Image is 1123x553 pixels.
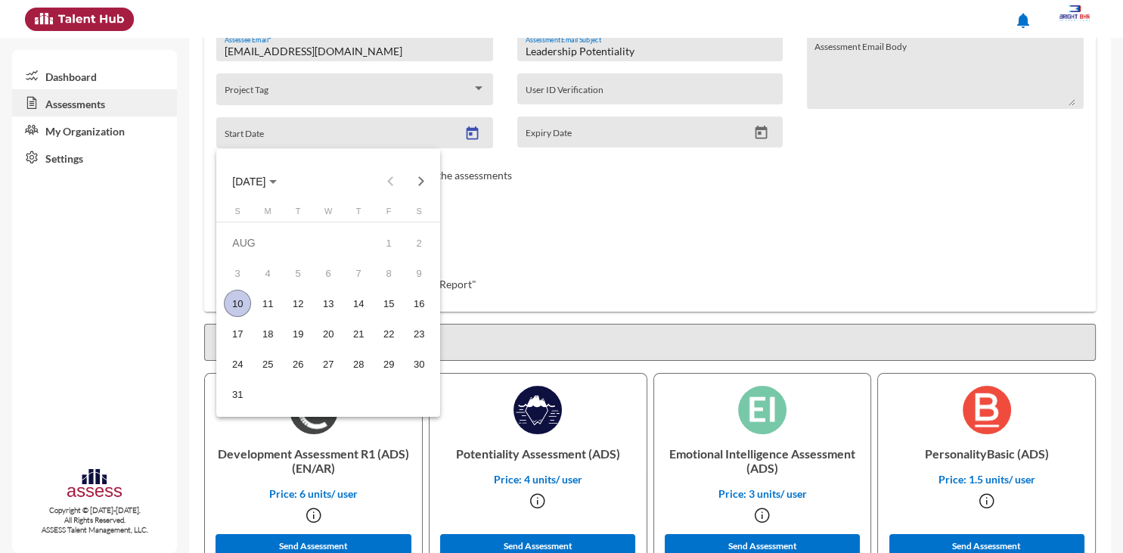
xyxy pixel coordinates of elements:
[405,259,433,287] div: 9
[224,259,251,287] div: 3
[313,258,343,288] td: August 6, 2025
[315,350,342,377] div: 27
[284,350,312,377] div: 26
[283,349,313,379] td: August 26, 2025
[315,320,342,347] div: 20
[405,350,433,377] div: 30
[222,207,253,222] th: Sunday
[374,288,404,318] td: August 15, 2025
[343,258,374,288] td: August 7, 2025
[404,349,434,379] td: August 30, 2025
[405,320,433,347] div: 23
[374,349,404,379] td: August 29, 2025
[224,350,251,377] div: 24
[222,379,253,409] td: August 31, 2025
[404,318,434,349] td: August 23, 2025
[222,288,253,318] td: August 10, 2025
[283,258,313,288] td: August 5, 2025
[284,320,312,347] div: 19
[283,207,313,222] th: Tuesday
[376,166,406,196] button: Previous month
[345,320,372,347] div: 21
[375,350,402,377] div: 29
[284,259,312,287] div: 5
[345,350,372,377] div: 28
[222,258,253,288] td: August 3, 2025
[375,320,402,347] div: 22
[253,349,283,379] td: August 25, 2025
[405,229,433,256] div: 2
[404,207,434,222] th: Saturday
[224,290,251,317] div: 10
[254,350,281,377] div: 25
[405,290,433,317] div: 16
[253,318,283,349] td: August 18, 2025
[222,318,253,349] td: August 17, 2025
[406,166,436,196] button: Next month
[313,318,343,349] td: August 20, 2025
[315,259,342,287] div: 6
[224,381,251,408] div: 31
[254,290,281,317] div: 11
[374,318,404,349] td: August 22, 2025
[284,290,312,317] div: 12
[375,259,402,287] div: 8
[315,290,342,317] div: 13
[224,320,251,347] div: 17
[345,290,372,317] div: 14
[232,176,265,188] span: [DATE]
[374,207,404,222] th: Friday
[283,318,313,349] td: August 19, 2025
[375,290,402,317] div: 15
[374,258,404,288] td: August 8, 2025
[404,258,434,288] td: August 9, 2025
[313,349,343,379] td: August 27, 2025
[313,288,343,318] td: August 13, 2025
[222,228,374,258] td: AUG
[253,258,283,288] td: August 4, 2025
[313,207,343,222] th: Wednesday
[253,207,283,222] th: Monday
[254,259,281,287] div: 4
[343,288,374,318] td: August 14, 2025
[220,166,289,196] button: Choose month and year
[253,288,283,318] td: August 11, 2025
[374,228,404,258] td: August 1, 2025
[222,349,253,379] td: August 24, 2025
[404,288,434,318] td: August 16, 2025
[345,259,372,287] div: 7
[343,318,374,349] td: August 21, 2025
[404,228,434,258] td: August 2, 2025
[343,207,374,222] th: Thursday
[343,349,374,379] td: August 28, 2025
[283,288,313,318] td: August 12, 2025
[254,320,281,347] div: 18
[375,229,402,256] div: 1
